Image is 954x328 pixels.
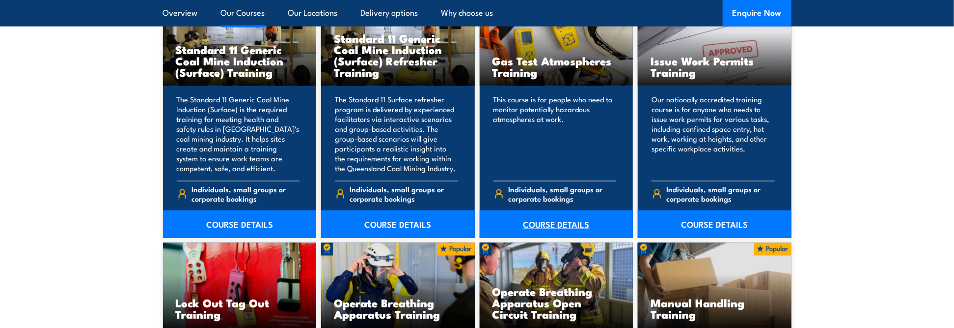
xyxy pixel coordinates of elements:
[176,44,304,78] h3: Standard 11 Generic Coal Mine Induction (Surface) Training
[638,210,791,238] a: COURSE DETAILS
[321,210,475,238] a: COURSE DETAILS
[191,184,300,203] span: Individuals, small groups or corporate bookings
[335,94,458,173] p: The Standard 11 Surface refresher program is delivered by experienced facilitators via interactiv...
[652,94,775,173] p: Our nationally accredited training course is for anyone who needs to issue work permits for vario...
[492,55,621,78] h3: Gas Test Atmospheres Training
[508,184,616,203] span: Individuals, small groups or corporate bookings
[493,94,617,173] p: This course is for people who need to monitor potentially hazardous atmospheres at work.
[163,210,317,238] a: COURSE DETAILS
[177,94,300,173] p: The Standard 11 Generic Coal Mine Induction (Surface) is the required training for meeting health...
[667,184,775,203] span: Individuals, small groups or corporate bookings
[651,55,779,78] h3: Issue Work Permits Training
[334,32,462,78] h3: Standard 11 Generic Coal Mine Induction (Surface) Refresher Training
[480,210,633,238] a: COURSE DETAILS
[350,184,458,203] span: Individuals, small groups or corporate bookings
[651,298,779,320] h3: Manual Handling Training
[334,298,462,320] h3: Operate Breathing Apparatus Training
[176,298,304,320] h3: Lock Out Tag Out Training
[492,286,621,320] h3: Operate Breathing Apparatus Open Circuit Training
